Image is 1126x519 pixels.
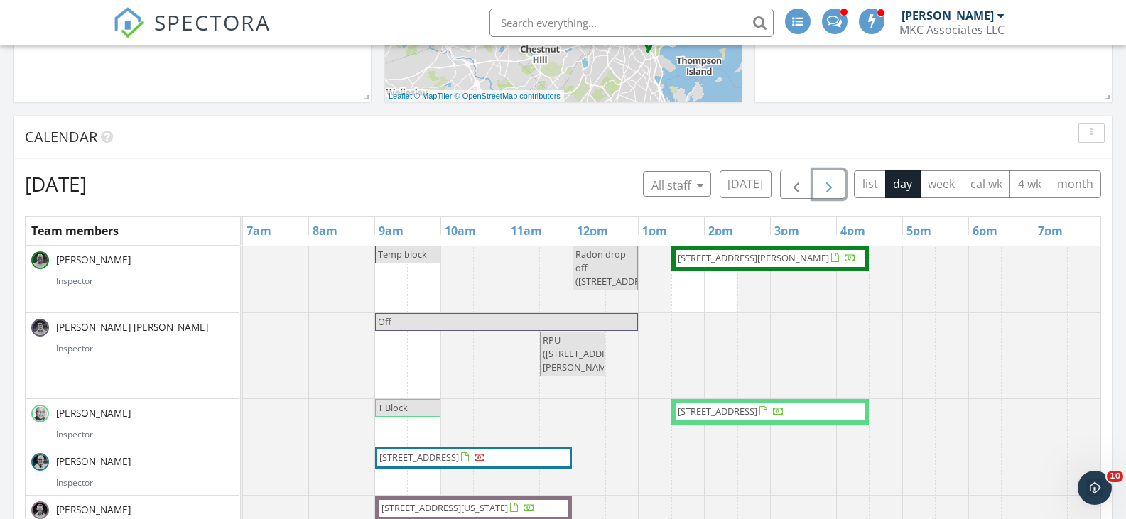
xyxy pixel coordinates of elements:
button: month [1049,170,1101,198]
span: [PERSON_NAME] [53,253,134,267]
a: 7am [243,219,275,242]
button: cal wk [963,170,1011,198]
a: 8am [309,219,341,242]
button: list [854,170,886,198]
div: Inspector [56,275,234,288]
span: [STREET_ADDRESS][US_STATE] [381,501,508,514]
button: week [920,170,963,198]
a: © OpenStreetMap contributors [455,92,561,100]
a: © MapTiler [414,92,453,100]
span: [PERSON_NAME] [53,406,134,420]
a: 3pm [771,219,803,242]
a: 11am [507,219,546,242]
a: 2pm [705,219,737,242]
a: SPECTORA [113,19,271,49]
a: 5pm [903,219,935,242]
span: SPECTORA [154,7,271,37]
span: Radon drop off ([STREET_ADDRESS]) [575,248,661,288]
div: MKC Associates LLC [899,23,1005,37]
button: day [885,170,921,198]
span: [STREET_ADDRESS] [678,405,757,417]
a: 4pm [837,219,869,242]
div: Inspector [56,476,234,489]
a: 6pm [969,219,1001,242]
button: 4 wk [1009,170,1049,198]
img: The Best Home Inspection Software - Spectora [113,7,144,38]
span: [PERSON_NAME] [53,454,134,469]
button: Next day [813,170,846,199]
img: rob_head_bw.jpg [31,453,49,471]
a: 7pm [1034,219,1066,242]
a: 9am [375,219,407,242]
div: Inspector [56,342,234,355]
span: 10 [1107,471,1123,482]
span: [STREET_ADDRESS] [379,451,459,464]
iframe: Intercom live chat [1078,471,1112,505]
div: [PERSON_NAME] [902,9,994,23]
span: RPU ([STREET_ADDRESS][PERSON_NAME]) [543,334,625,373]
a: 1pm [639,219,671,242]
img: tom_head_bw.jpg [31,251,49,269]
a: Leaflet [389,92,412,100]
a: 12pm [573,219,612,242]
span: Team members [31,223,119,239]
a: 10am [441,219,480,242]
button: [DATE] [720,170,772,198]
input: Search everything... [489,9,774,37]
div: All staff [651,177,703,194]
img: jack_head_bw.jpg [31,501,49,519]
img: miner_head_bw.jpg [31,319,49,337]
button: Previous day [780,170,813,199]
img: jack_mason_home_inspector.jpg [31,405,49,422]
button: All staff [643,171,711,197]
span: T Block [378,401,408,414]
div: Inspector [56,428,234,441]
h2: [DATE] [25,170,87,198]
span: Off [378,315,391,328]
span: [PERSON_NAME] [53,503,134,517]
span: Temp block [378,248,427,261]
div: | [385,90,564,102]
span: [PERSON_NAME] [PERSON_NAME] [53,320,211,334]
span: [STREET_ADDRESS][PERSON_NAME] [678,251,829,264]
span: Calendar [25,127,97,146]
